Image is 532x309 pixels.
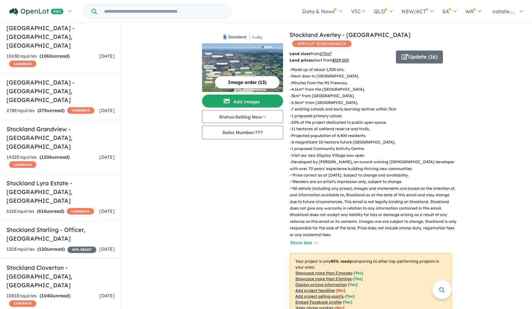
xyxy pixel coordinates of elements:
span: 1062 [41,53,52,59]
span: [DATE] [99,108,115,113]
span: natalie.... [492,8,515,15]
a: Stockland Averley - [GEOGRAPHIC_DATA] [290,31,410,39]
h5: Stockland Grandview - [GEOGRAPHIC_DATA] , [GEOGRAPHIC_DATA] [6,125,115,151]
p: - 1 proposed Community Activity Centre. [290,145,457,152]
span: [ Yes ] [343,300,352,304]
b: 85 % ready [331,259,352,264]
p: - *Renders are an artist's impression only, subject to change. [290,178,457,185]
h5: Stockland Cloverton - [GEOGRAPHIC_DATA] , [GEOGRAPHIC_DATA] [6,263,115,290]
a: Stockland Averley - Nar Nar Goon North LogoStockland Averley - Nar Nar Goon North [202,30,283,92]
span: [DATE] [99,154,115,160]
u: $ 329,000 [332,58,349,63]
p: - Next door to [GEOGRAPHIC_DATA]. [290,73,457,79]
span: CASHBACK [9,300,36,307]
span: 616 [39,208,46,214]
img: Openlot PRO Logo White [9,8,64,16]
h5: [GEOGRAPHIC_DATA] - [GEOGRAPHIC_DATA] , [GEOGRAPHIC_DATA] [6,78,115,104]
span: CASHBACK [9,61,36,67]
button: Status:Selling Now [202,110,283,123]
span: 1206 [41,154,52,160]
div: 1081 Enquir ies [6,292,99,308]
strong: ( unread) [40,293,70,299]
button: Show less [290,239,318,246]
p: - Visit our new Display Village now open [290,152,457,159]
span: [DATE] [99,293,115,299]
p: from [290,51,391,57]
u: Add project selling-points [295,294,344,299]
h5: [GEOGRAPHIC_DATA] - [GEOGRAPHIC_DATA] , [GEOGRAPHIC_DATA] [6,24,115,50]
strong: ( unread) [37,208,64,214]
span: 120 [39,246,47,252]
div: 120 Enquir ies [6,246,96,253]
b: Land sizes [290,51,311,56]
p: - *All details (including any prices), images and statements are based on the intention of, and i... [290,185,457,238]
p: - 3km* from [GEOGRAPHIC_DATA]. [290,93,457,99]
img: Stockland Averley - Nar Nar Goon North [202,43,283,92]
p: - 11 hectares of wetland reserve and trails. [290,126,457,132]
p: - Developed by [PERSON_NAME], an award-winning [DEMOGRAPHIC_DATA] developer with over 70 years' e... [290,159,457,172]
p: - *Price correct as at [DATE]. Subject to change and availability. [290,172,457,178]
u: Showcase more than 3 images [295,270,352,275]
button: Add images [202,95,283,108]
button: Image order (13) [215,76,280,89]
span: [ Yes ] [348,282,358,287]
button: Update (16) [396,51,443,63]
span: CASHBACK [67,208,94,214]
p: - 4.1km* from the [GEOGRAPHIC_DATA]. [290,86,457,93]
b: Land prices [290,58,313,63]
div: 278 Enquir ies [6,107,94,115]
u: Embed Facebook profile [295,300,341,304]
span: [ No ] [336,288,345,293]
u: Add project headline [295,288,335,293]
p: - Minutes from the M1 Freeway. [290,80,457,86]
u: 275 m [320,51,332,56]
div: 1432 Enquir ies [6,154,99,169]
h5: Stockland Starling - Officer , [GEOGRAPHIC_DATA] [6,225,115,243]
span: CASHBACK [67,107,94,114]
p: - Made up of about 1,500 lots. [290,66,457,73]
sup: 2 [330,51,332,54]
h5: Stockland Lyra Estate - [GEOGRAPHIC_DATA] , [GEOGRAPHIC_DATA] [6,179,115,205]
span: CASHBACK [9,161,36,168]
strong: ( unread) [40,53,70,59]
button: Sales Number:??? [202,126,283,139]
span: [ Yes ] [353,276,363,281]
input: Try estate name, suburb, builder or developer [98,5,230,18]
u: Showcase more than 3 listings [295,276,352,281]
p: - 20% of the project dedicated to public open space. [290,119,457,126]
div: 1063 Enquir ies [6,52,99,68]
p: - 7 existing schools and early learning centres within 7km [290,106,457,112]
span: 45 % READY [67,246,96,253]
p: start from [290,57,391,63]
strong: ( unread) [40,154,70,160]
span: 275 [39,108,47,113]
span: [ Yes ] [345,294,355,299]
p: - A magnificent 10-hectare future [GEOGRAPHIC_DATA]. [290,139,457,145]
span: [ Yes ] [354,270,363,275]
span: 1040 [41,293,53,299]
img: Stockland Averley - Nar Nar Goon North Logo [205,33,280,41]
span: [DATE] [99,53,115,59]
u: Display pricing information [295,282,347,287]
p: - 1 proposed primary school. [290,113,457,119]
p: - Projected population of 4,400 residents. [290,132,457,139]
strong: ( unread) [37,108,65,113]
span: [DATE] [99,208,115,214]
p: - 5.5km* from [GEOGRAPHIC_DATA]. [290,99,457,106]
div: 616 Enquir ies [6,208,94,215]
strong: ( unread) [37,246,65,252]
span: OPENLOT $ 200 CASHBACK [292,40,351,47]
span: [DATE] [99,246,115,252]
